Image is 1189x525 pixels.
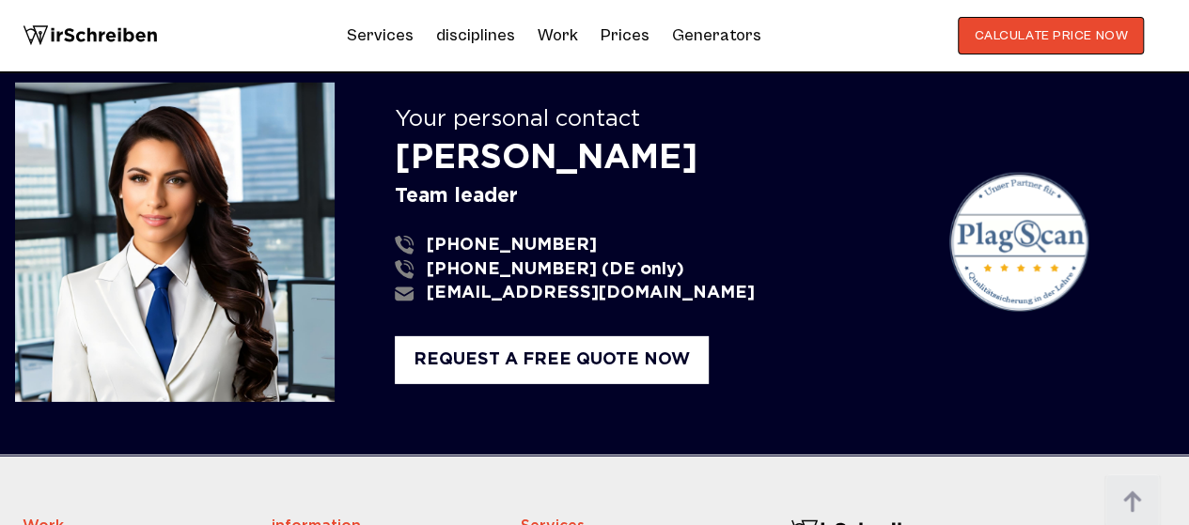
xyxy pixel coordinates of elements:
[347,25,414,45] font: Services
[23,17,158,54] img: logo wewrite
[395,260,911,280] a: [PHONE_NUMBER] (DE only)
[427,238,597,253] font: [PHONE_NUMBER]
[427,262,684,277] font: [PHONE_NUMBER] (DE only)
[395,109,640,130] font: Your personal contact
[395,236,414,255] img: phone
[436,25,515,45] font: disciplines
[395,260,414,279] img: phone
[395,188,518,205] font: Team leader
[395,236,911,255] a: [PHONE_NUMBER]
[395,144,697,174] font: [PERSON_NAME]
[427,286,755,301] font: [EMAIL_ADDRESS][DOMAIN_NAME]
[15,83,335,402] img: Mathilda Sussman
[414,352,690,367] font: REQUEST A FREE QUOTE NOW
[538,25,578,45] font: Work
[601,25,649,45] a: Prices
[948,172,1089,313] img: plagScan
[347,21,414,51] a: Services
[672,21,761,51] a: Generators
[395,285,414,303] img: e-mail
[974,28,1128,43] font: CALCULATE PRICE NOW
[958,17,1144,54] button: CALCULATE PRICE NOW
[672,25,761,45] font: Generators
[395,284,911,303] a: [EMAIL_ADDRESS][DOMAIN_NAME]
